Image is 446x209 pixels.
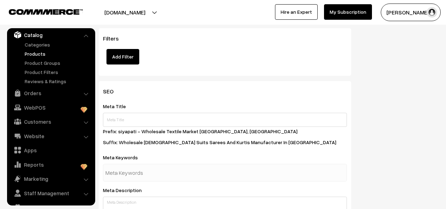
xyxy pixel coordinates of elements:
[9,87,93,99] a: Orders
[9,172,93,185] a: Marketing
[9,187,93,199] a: Staff Management
[23,41,93,48] a: Categories
[103,113,347,127] input: Meta Title
[9,101,93,114] a: WebPOS
[103,139,345,146] label: Suffix: Wholesale [DEMOGRAPHIC_DATA] Suits Sarees And Kurtis Manufacturer In [GEOGRAPHIC_DATA]
[23,78,93,85] a: Reviews & Ratings
[9,130,93,142] a: Website
[103,103,134,110] label: Meta Title
[23,50,93,57] a: Products
[324,4,372,20] a: My Subscription
[80,4,170,21] button: [DOMAIN_NAME]
[103,35,127,42] span: Filters
[427,7,437,18] img: user
[103,154,146,161] label: Meta Keywords
[23,68,93,76] a: Product Filters
[381,4,441,21] button: [PERSON_NAME]
[105,166,179,180] input: Meta Keywords
[9,9,83,14] img: COMMMERCE
[106,49,139,64] button: Add Filter
[23,59,93,67] a: Product Groups
[9,115,93,128] a: Customers
[103,88,122,95] span: SEO
[275,4,318,20] a: Hire an Expert
[9,29,93,41] a: Catalog
[9,158,93,171] a: Reports
[9,7,71,16] a: COMMMERCE
[9,144,93,156] a: Apps
[103,186,150,194] label: Meta Description
[103,128,306,135] label: Prefix: siyapati - Wholesale Textile Market [GEOGRAPHIC_DATA], [GEOGRAPHIC_DATA]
